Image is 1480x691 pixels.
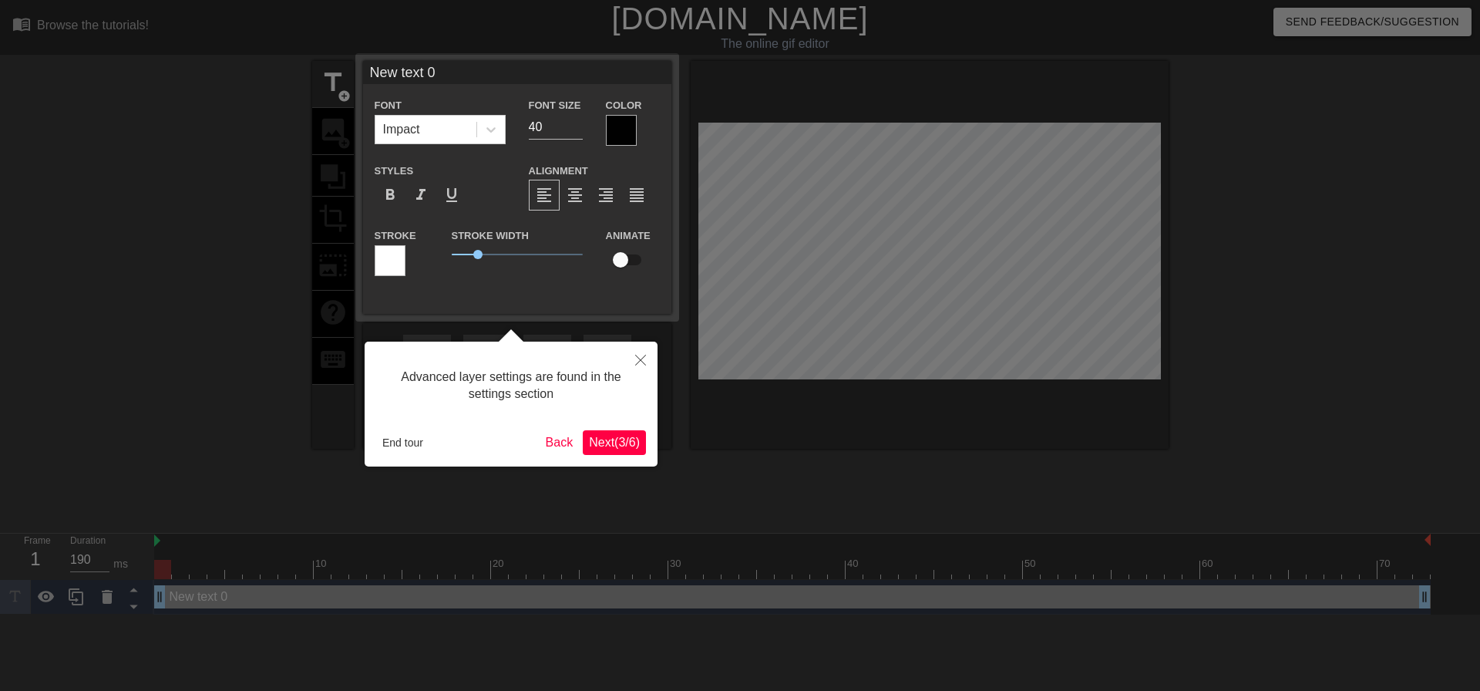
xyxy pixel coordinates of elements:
[376,431,429,454] button: End tour
[583,430,646,455] button: Next
[624,342,658,377] button: Close
[589,436,640,449] span: Next ( 3 / 6 )
[376,353,646,419] div: Advanced layer settings are found in the settings section
[540,430,580,455] button: Back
